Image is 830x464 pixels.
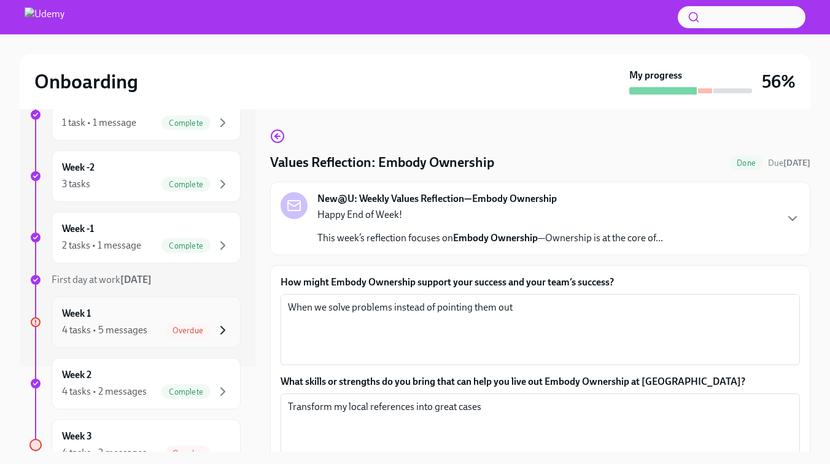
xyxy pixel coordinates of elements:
[29,296,241,348] a: Week 14 tasks • 5 messagesOverdue
[165,326,211,335] span: Overdue
[629,69,682,82] strong: My progress
[29,212,241,263] a: Week -12 tasks • 1 messageComplete
[317,192,557,206] strong: New@U: Weekly Values Reflection—Embody Ownership
[29,358,241,409] a: Week 24 tasks • 2 messagesComplete
[34,69,138,94] h2: Onboarding
[161,180,211,189] span: Complete
[281,276,800,289] label: How might Embody Ownership support your success and your team’s success?
[62,116,136,130] div: 1 task • 1 message
[288,400,793,458] textarea: Transform my local references into great cases
[165,449,211,458] span: Overdue
[783,158,810,168] strong: [DATE]
[62,161,95,174] h6: Week -2
[29,150,241,202] a: Week -23 tasksComplete
[62,446,147,460] div: 4 tasks • 2 messages
[120,274,152,285] strong: [DATE]
[62,239,141,252] div: 2 tasks • 1 message
[52,274,152,285] span: First day at work
[62,368,91,382] h6: Week 2
[161,387,211,396] span: Complete
[29,89,241,141] a: Week -31 task • 1 messageComplete
[161,118,211,128] span: Complete
[768,157,810,169] span: September 7th, 2025 13:00
[270,153,494,172] h4: Values Reflection: Embody Ownership
[317,208,663,222] p: Happy End of Week!
[317,231,663,245] p: This week’s reflection focuses on —Ownership is at the core of...
[762,71,796,93] h3: 56%
[62,307,91,320] h6: Week 1
[25,7,64,27] img: Udemy
[281,375,800,389] label: What skills or strengths do you bring that can help you live out Embody Ownership at [GEOGRAPHIC_...
[62,323,147,337] div: 4 tasks • 5 messages
[768,158,810,168] span: Due
[62,222,94,236] h6: Week -1
[62,430,92,443] h6: Week 3
[62,385,147,398] div: 4 tasks • 2 messages
[729,158,763,168] span: Done
[453,232,538,244] strong: Embody Ownership
[161,241,211,250] span: Complete
[62,177,90,191] div: 3 tasks
[288,300,793,359] textarea: When we solve problems instead of pointing them out
[29,273,241,287] a: First day at work[DATE]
